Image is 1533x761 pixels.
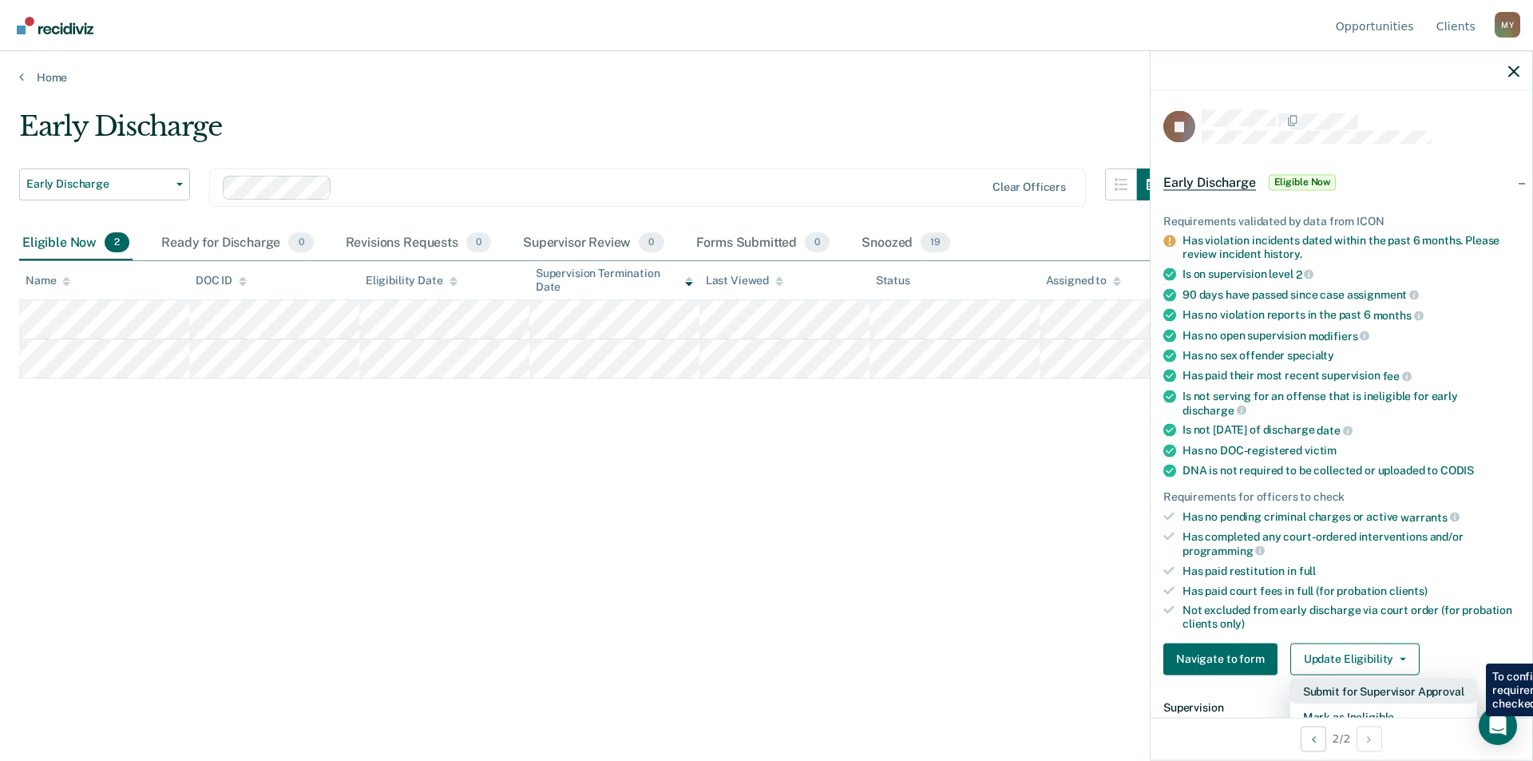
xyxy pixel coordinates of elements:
span: 0 [466,232,491,253]
div: Requirements for officers to check [1163,489,1519,503]
div: M Y [1495,12,1520,38]
div: Has no violation reports in the past 6 [1182,308,1519,323]
div: Early Discharge [19,110,1169,156]
span: months [1373,308,1424,321]
div: 90 days have passed since case [1182,287,1519,302]
div: Is not [DATE] of discharge [1182,423,1519,438]
div: Assigned to [1046,274,1121,287]
div: Not excluded from early discharge via court order (for probation clients [1182,604,1519,631]
div: DOC ID [196,274,247,287]
div: Is not serving for an offense that is ineligible for early [1182,389,1519,416]
span: fee [1383,370,1412,382]
button: Previous Opportunity [1301,726,1326,751]
span: warrants [1400,510,1460,523]
dt: Supervision [1163,700,1519,714]
span: 0 [288,232,313,253]
a: Navigate to form link [1163,643,1284,675]
button: Profile dropdown button [1495,12,1520,38]
span: CODIS [1440,463,1474,476]
div: Open Intercom Messenger [1479,707,1517,745]
button: Next Opportunity [1357,726,1382,751]
div: Dropdown Menu [1290,678,1477,729]
div: Last Viewed [706,274,783,287]
div: Has no sex offender [1182,349,1519,363]
img: Recidiviz [17,17,93,34]
div: Forms Submitted [693,226,834,261]
div: DNA is not required to be collected or uploaded to [1182,463,1519,477]
span: 19 [921,232,950,253]
div: Is on supervision level [1182,267,1519,281]
span: Early Discharge [26,177,170,191]
span: 0 [805,232,830,253]
a: Home [19,70,1514,85]
div: Name [26,274,70,287]
span: victim [1305,443,1337,456]
div: Supervision Termination Date [536,267,693,294]
div: Snoozed [858,226,953,261]
span: assignment [1347,288,1419,301]
div: Has no open supervision [1182,328,1519,343]
span: date [1317,424,1352,437]
span: discharge [1182,403,1246,416]
div: Status [876,274,910,287]
span: Early Discharge [1163,174,1256,190]
div: Early DischargeEligible Now [1151,157,1532,208]
span: 0 [639,232,664,253]
div: Revisions Requests [343,226,494,261]
span: 2 [1296,268,1314,280]
span: Eligible Now [1269,174,1337,190]
span: full [1299,564,1316,577]
span: modifiers [1309,329,1370,342]
div: Has paid restitution in [1182,564,1519,577]
div: Has no pending criminal charges or active [1182,509,1519,524]
span: 2 [105,232,129,253]
span: specialty [1287,349,1334,362]
div: Has paid their most recent supervision [1182,369,1519,383]
div: Has no DOC-registered [1182,443,1519,457]
span: only) [1220,617,1245,630]
button: Navigate to form [1163,643,1277,675]
div: Requirements validated by data from ICON [1163,214,1519,228]
button: Submit for Supervisor Approval [1290,678,1477,704]
span: clients) [1389,584,1428,597]
div: Has violation incidents dated within the past 6 months. Please review incident history. [1182,234,1519,261]
button: Mark as Ineligible [1290,704,1477,729]
button: Update Eligibility [1290,643,1420,675]
div: Has paid court fees in full (for probation [1182,584,1519,597]
div: Has completed any court-ordered interventions and/or [1182,530,1519,557]
div: Ready for Discharge [158,226,316,261]
div: Supervisor Review [520,226,667,261]
div: 2 / 2 [1151,717,1532,759]
div: Eligibility Date [366,274,458,287]
div: Clear officers [992,180,1066,194]
div: Eligible Now [19,226,133,261]
span: programming [1182,544,1265,557]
